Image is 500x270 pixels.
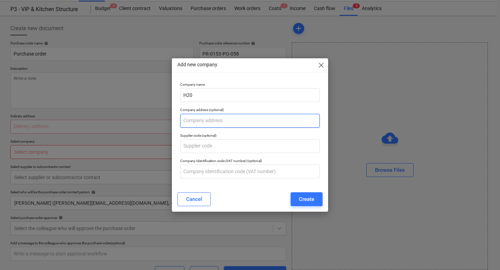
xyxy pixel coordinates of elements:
p: Company address (optional) [180,108,320,113]
input: Company Identification code (VAT number) [180,164,320,178]
input: Supplier code [180,139,320,153]
p: Add new company [177,61,217,68]
button: Cancel [177,192,211,206]
span: close [317,61,325,69]
div: Cancel [186,195,202,204]
input: Company name [180,88,320,102]
div: Create [299,195,314,204]
input: Company address [180,114,320,128]
iframe: Chat Widget [465,237,500,270]
p: Company name [180,82,320,88]
p: Company Identification code (VAT number) (optional) [180,159,320,164]
p: Supplier code (optional) [180,133,320,139]
button: Create [291,192,323,206]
